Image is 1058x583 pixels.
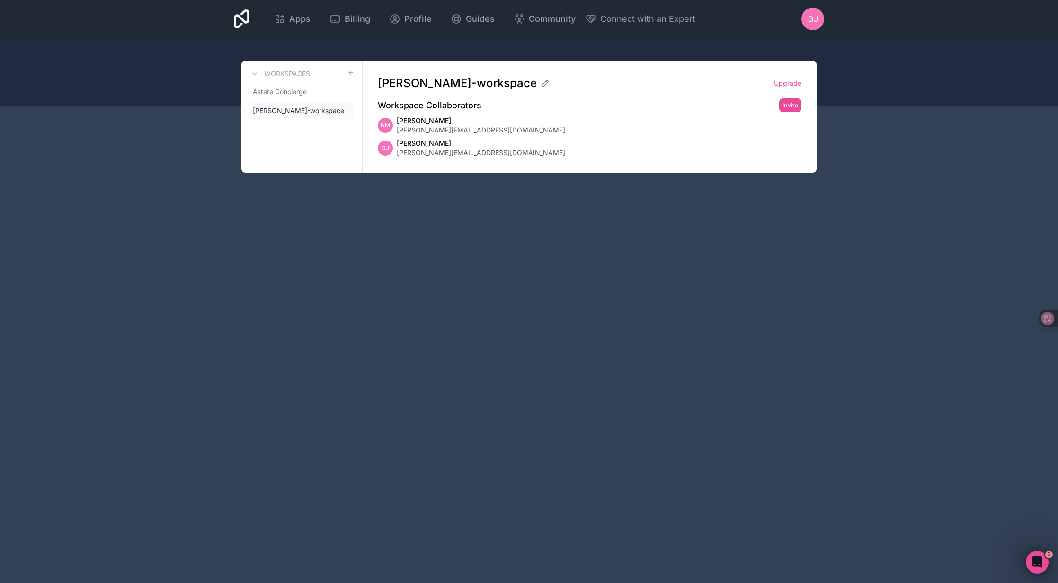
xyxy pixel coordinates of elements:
[397,139,565,148] span: [PERSON_NAME]
[253,87,307,97] span: Astate Concierge
[506,9,583,29] a: Community
[779,98,801,112] button: Invite
[774,79,801,88] a: Upgrade
[345,12,370,26] span: Billing
[253,106,344,115] span: [PERSON_NAME]-workspace
[466,12,495,26] span: Guides
[264,69,310,79] h3: Workspaces
[382,9,439,29] a: Profile
[249,83,355,100] a: Astate Concierge
[322,9,378,29] a: Billing
[1026,551,1049,574] iframe: Intercom live chat
[397,125,565,135] span: [PERSON_NAME][EMAIL_ADDRESS][DOMAIN_NAME]
[382,144,389,152] span: DJ
[397,116,565,125] span: [PERSON_NAME]
[267,9,318,29] a: Apps
[808,13,818,25] span: DJ
[404,12,432,26] span: Profile
[249,102,355,119] a: [PERSON_NAME]-workspace
[1045,551,1053,558] span: 1
[443,9,502,29] a: Guides
[381,122,390,129] span: NM
[378,76,537,91] span: [PERSON_NAME]-workspace
[249,68,310,79] a: Workspaces
[289,12,311,26] span: Apps
[378,99,481,112] h2: Workspace Collaborators
[397,148,565,158] span: [PERSON_NAME][EMAIL_ADDRESS][DOMAIN_NAME]
[600,12,695,26] span: Connect with an Expert
[585,12,695,26] button: Connect with an Expert
[529,12,576,26] span: Community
